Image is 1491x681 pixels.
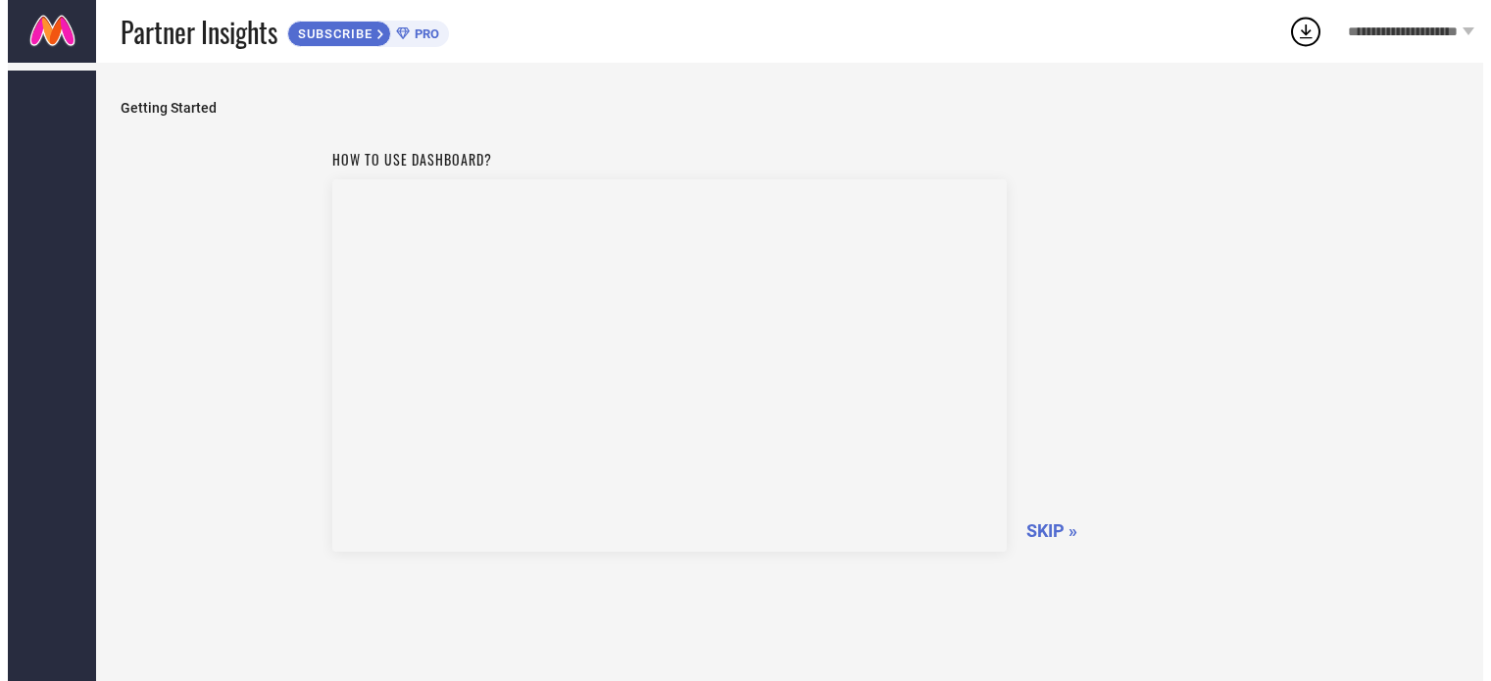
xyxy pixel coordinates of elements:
span: Partner Insights [121,12,277,52]
iframe: YouTube video player [332,179,1007,552]
a: SUBSCRIBEPRO [287,16,449,47]
span: SKIP » [1026,520,1077,541]
span: PRO [410,26,439,41]
span: Getting Started [121,100,1459,116]
div: Open download list [1288,14,1323,49]
h1: How to use dashboard? [332,149,1007,170]
span: SUBSCRIBE [288,26,377,41]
